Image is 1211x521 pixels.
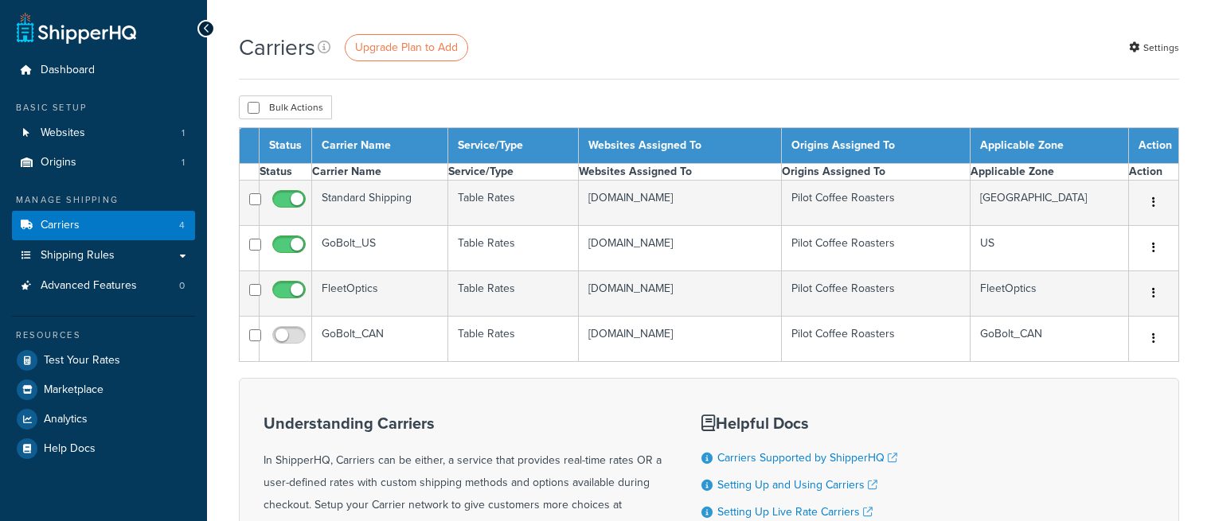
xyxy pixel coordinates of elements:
td: Pilot Coffee Roasters [782,226,971,271]
td: [DOMAIN_NAME] [578,317,781,362]
span: Dashboard [41,64,95,77]
h3: Understanding Carriers [264,414,662,432]
a: Advanced Features 0 [12,271,195,301]
span: Upgrade Plan to Add [355,39,458,56]
td: FleetOptics [971,271,1129,317]
a: Carriers 4 [12,211,195,240]
td: Standard Shipping [312,181,448,226]
td: [GEOGRAPHIC_DATA] [971,181,1129,226]
th: Action [1129,128,1179,164]
th: Service/Type [448,164,579,181]
div: Basic Setup [12,101,195,115]
a: Dashboard [12,56,195,85]
th: Applicable Zone [971,128,1129,164]
td: Table Rates [448,317,579,362]
li: Advanced Features [12,271,195,301]
th: Status [260,164,312,181]
td: Table Rates [448,271,579,317]
td: Table Rates [448,181,579,226]
a: ShipperHQ Home [17,12,136,44]
td: GoBolt_CAN [312,317,448,362]
a: Marketplace [12,375,195,404]
h1: Carriers [239,32,315,63]
button: Bulk Actions [239,95,332,119]
span: Test Your Rates [44,354,120,367]
a: Help Docs [12,434,195,463]
div: Manage Shipping [12,193,195,207]
td: [DOMAIN_NAME] [578,226,781,271]
th: Origins Assigned To [782,164,971,181]
div: Resources [12,329,195,342]
li: Carriers [12,211,195,240]
span: Shipping Rules [41,249,115,262]
th: Origins Assigned To [782,128,971,164]
a: Origins 1 [12,148,195,177]
h3: Helpful Docs [701,414,909,432]
th: Action [1129,164,1179,181]
span: Websites [41,126,85,140]
th: Carrier Name [312,128,448,164]
span: Advanced Features [41,279,137,293]
th: Service/Type [448,128,579,164]
th: Status [260,128,312,164]
a: Settings [1129,37,1179,59]
a: Setting Up and Using Carriers [717,476,877,493]
td: GoBolt_CAN [971,317,1129,362]
td: [DOMAIN_NAME] [578,181,781,226]
th: Websites Assigned To [578,164,781,181]
span: Carriers [41,219,80,232]
li: Origins [12,148,195,177]
th: Applicable Zone [971,164,1129,181]
a: Test Your Rates [12,346,195,375]
td: Pilot Coffee Roasters [782,181,971,226]
td: Table Rates [448,226,579,271]
td: GoBolt_US [312,226,448,271]
a: Carriers Supported by ShipperHQ [717,449,897,466]
span: Analytics [44,413,88,426]
a: Analytics [12,405,195,434]
td: Pilot Coffee Roasters [782,317,971,362]
span: 4 [179,219,185,232]
td: FleetOptics [312,271,448,317]
a: Setting Up Live Rate Carriers [717,504,873,520]
th: Carrier Name [312,164,448,181]
a: Shipping Rules [12,241,195,270]
span: 0 [179,279,185,293]
span: Help Docs [44,442,96,456]
span: 1 [182,126,185,140]
td: US [971,226,1129,271]
span: Marketplace [44,383,104,397]
span: 1 [182,156,185,169]
th: Websites Assigned To [578,128,781,164]
li: Websites [12,119,195,148]
span: Origins [41,156,76,169]
a: Upgrade Plan to Add [345,34,468,61]
td: [DOMAIN_NAME] [578,271,781,317]
a: Websites 1 [12,119,195,148]
td: Pilot Coffee Roasters [782,271,971,317]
